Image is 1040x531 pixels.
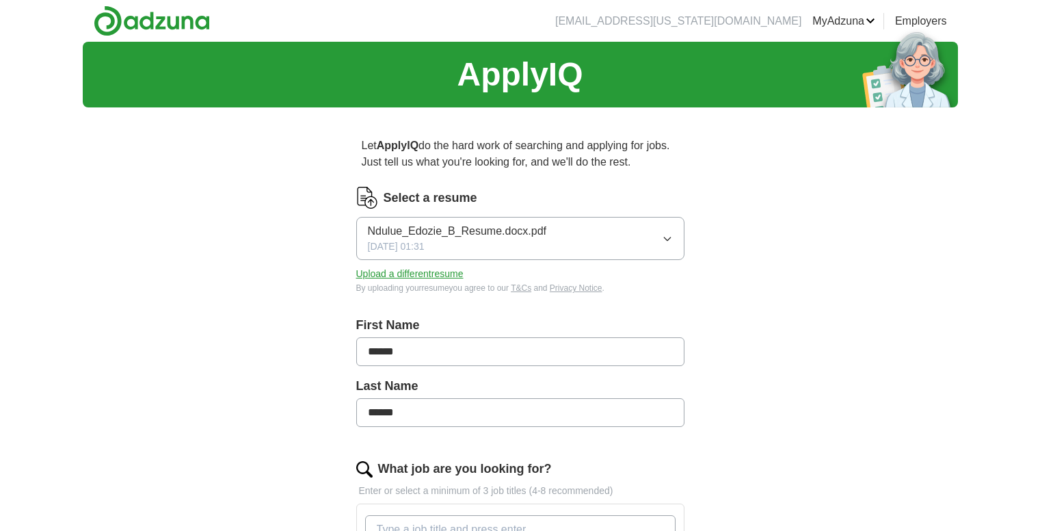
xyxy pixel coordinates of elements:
[378,460,552,478] label: What job are you looking for?
[94,5,210,36] img: Adzuna logo
[356,267,464,281] button: Upload a differentresume
[368,239,425,254] span: [DATE] 01:31
[356,132,684,176] p: Let do the hard work of searching and applying for jobs. Just tell us what you're looking for, an...
[457,50,583,99] h1: ApplyIQ
[377,140,418,151] strong: ApplyIQ
[356,282,684,294] div: By uploading your resume you agree to our and .
[511,283,531,293] a: T&Cs
[550,283,602,293] a: Privacy Notice
[356,187,378,209] img: CV Icon
[555,13,801,29] li: [EMAIL_ADDRESS][US_STATE][DOMAIN_NAME]
[356,316,684,335] label: First Name
[812,13,875,29] a: MyAdzuna
[356,461,373,478] img: search.png
[384,189,477,207] label: Select a resume
[356,484,684,498] p: Enter or select a minimum of 3 job titles (4-8 recommended)
[368,223,547,239] span: Ndulue_Edozie_B_Resume.docx.pdf
[356,377,684,396] label: Last Name
[895,13,947,29] a: Employers
[356,217,684,260] button: Ndulue_Edozie_B_Resume.docx.pdf[DATE] 01:31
